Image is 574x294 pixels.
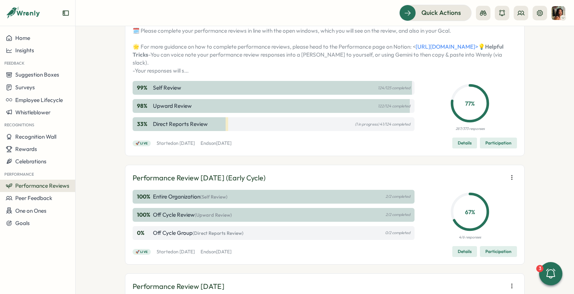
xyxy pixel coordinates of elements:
[458,138,472,148] span: Details
[458,246,472,257] span: Details
[15,47,34,54] span: Insights
[378,104,410,109] p: 122/124 completed
[452,99,488,108] p: 77 %
[416,43,478,50] a: [URL][DOMAIN_NAME]>
[385,230,410,235] p: 0/2 completed
[153,193,227,201] p: Entire Organization
[15,97,63,103] span: Employee Lifecycle
[485,246,512,257] span: Participation
[355,122,410,127] p: (1 in progress) 41/124 completed
[15,220,30,226] span: Goals
[456,126,485,132] p: 287/373 responses
[452,138,477,148] button: Details
[201,249,231,255] p: Ends on [DATE]
[15,71,59,78] span: Suggestion Boxes
[421,8,461,17] span: Quick Actions
[15,158,47,165] span: Celebrations
[137,193,151,201] p: 100 %
[485,138,512,148] span: Participation
[539,262,562,285] button: 3
[15,34,30,41] span: Home
[137,120,151,128] p: 33 %
[459,234,481,240] p: 4/6 responses
[137,84,151,92] p: 99 %
[136,141,148,146] span: 🚀 Live
[133,27,517,75] p: 🗓️ Please complete your performance reviews in line with the open windows, which you will see on ...
[133,172,266,184] p: Performance Review [DATE] (Early Cycle)
[133,281,225,292] p: Performance Review [DATE]
[137,211,151,219] p: 100 %
[536,265,543,272] div: 3
[201,140,231,147] p: Ends on [DATE]
[153,102,192,110] p: Upward Review
[385,194,410,199] p: 2/2 completed
[15,195,52,201] span: Peer Feedback
[136,249,148,254] span: 🚀 Live
[153,211,232,219] p: Off Cycle Review
[15,182,69,189] span: Performance Reviews
[157,140,195,147] p: Started on [DATE]
[452,246,477,257] button: Details
[153,84,181,92] p: Self Review
[452,207,488,216] p: 67 %
[137,229,151,237] p: 0 %
[137,102,151,110] p: 98 %
[15,207,47,214] span: One on Ones
[480,246,517,257] button: Participation
[15,133,56,140] span: Recognition Wall
[62,9,69,17] button: Expand sidebar
[15,84,35,91] span: Surveys
[399,5,472,21] button: Quick Actions
[378,86,410,90] p: 124/125 completed
[200,194,227,200] span: (Self Review)
[157,249,195,255] p: Started on [DATE]
[193,230,243,236] span: (Direct Reports Review)
[15,146,37,152] span: Rewards
[480,138,517,148] button: Participation
[153,229,243,237] p: Off Cycle Group
[15,109,50,116] span: Whistleblower
[385,212,410,217] p: 2/2 completed
[153,120,208,128] p: Direct Reports Review
[195,212,232,218] span: (Upward Review)
[551,6,565,20] img: Viveca Riley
